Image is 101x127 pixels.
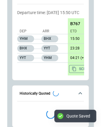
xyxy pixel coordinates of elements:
h6: Historically Quoted [20,91,50,95]
p: 23/09/2025 [68,37,91,41]
p: BHX [17,45,34,52]
p: YHM [41,55,58,61]
button: Historically Quoted [17,85,84,101]
div: Schedule [17,8,84,78]
p: YHM [17,35,34,42]
button: Copy the aircraft schedule to your clipboard [69,65,100,73]
div: Historically Quoted [17,105,84,125]
p: 24/09/2025 [68,56,91,60]
p: ETD [70,29,91,34]
p: YYT [41,45,58,52]
p: BHX [41,35,58,42]
p: 23/09/2025 [68,46,91,51]
div: scrollable content [68,18,84,75]
p: Dep [20,29,41,34]
p: B767 [70,21,80,26]
div: Quote Saved [66,113,90,119]
p: Departure time: [DATE] 15:50 UTC [17,10,84,15]
p: YYT [17,55,34,61]
p: Arr [43,29,64,34]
